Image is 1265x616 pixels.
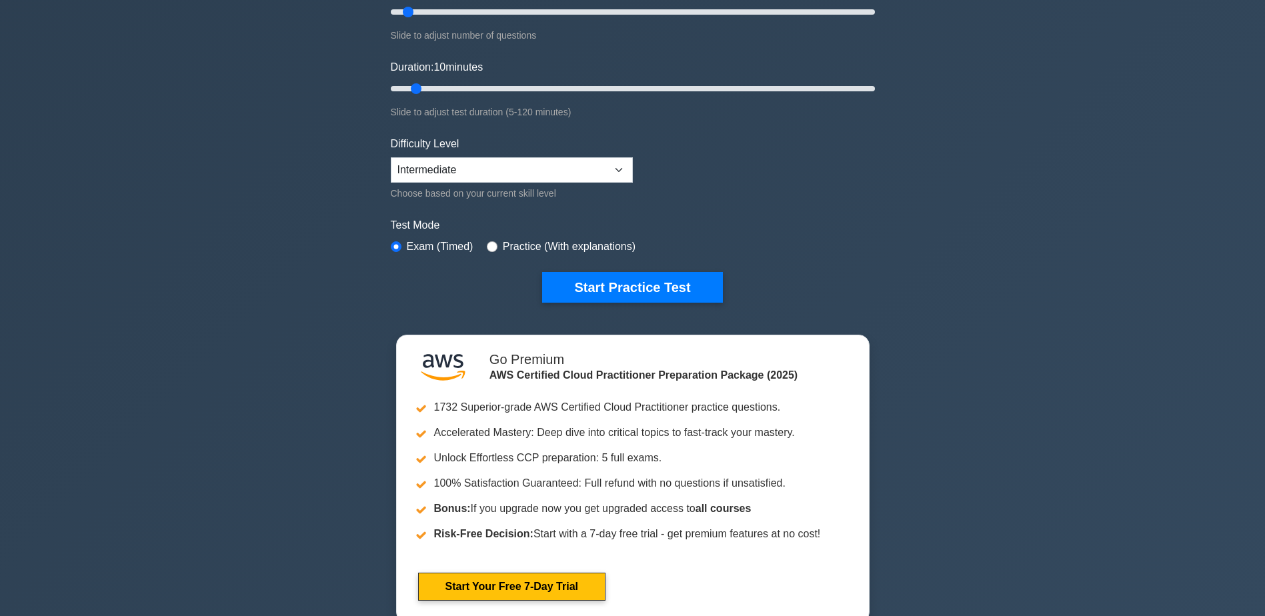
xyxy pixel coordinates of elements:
[391,217,875,233] label: Test Mode
[407,239,473,255] label: Exam (Timed)
[391,185,633,201] div: Choose based on your current skill level
[542,272,722,303] button: Start Practice Test
[391,136,459,152] label: Difficulty Level
[391,27,875,43] div: Slide to adjust number of questions
[503,239,636,255] label: Practice (With explanations)
[433,61,445,73] span: 10
[391,104,875,120] div: Slide to adjust test duration (5-120 minutes)
[391,59,483,75] label: Duration: minutes
[418,573,605,601] a: Start Your Free 7-Day Trial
